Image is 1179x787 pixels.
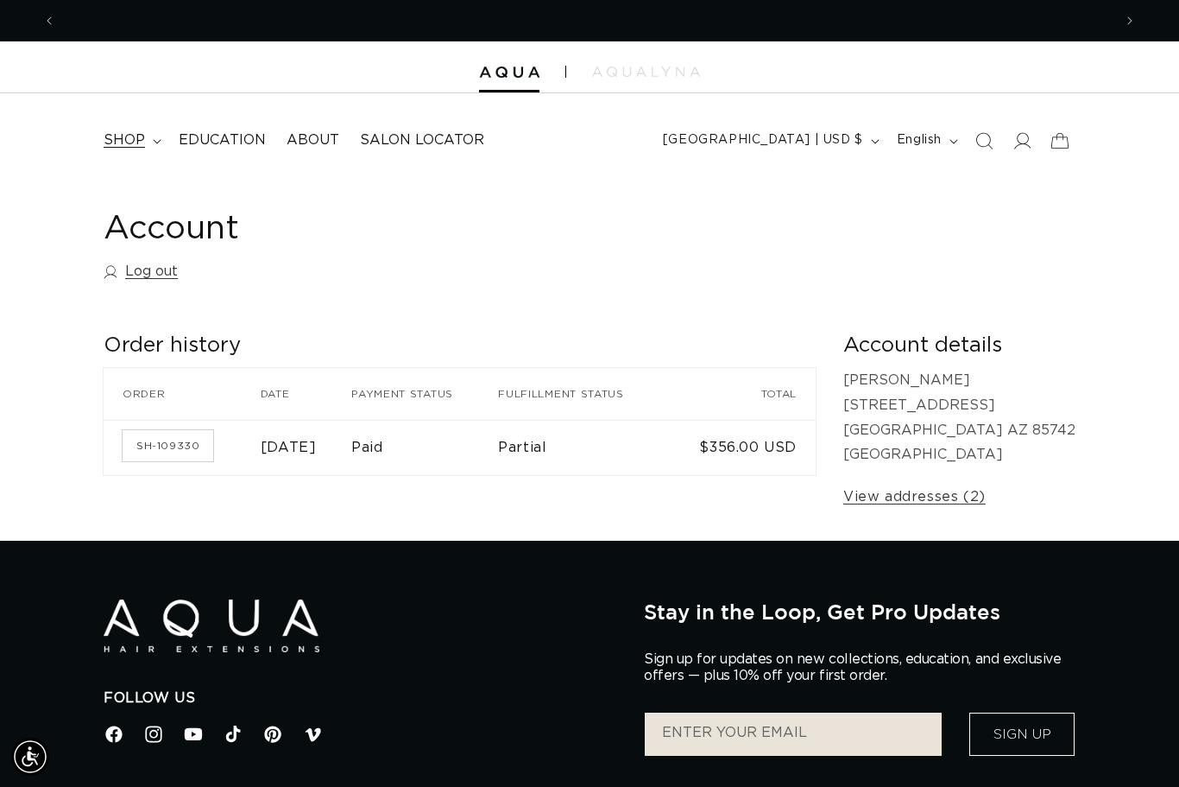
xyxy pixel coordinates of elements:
td: Partial [498,420,674,475]
a: Log out [104,259,178,284]
div: Accessibility Menu [11,738,49,776]
th: Fulfillment status [498,368,674,420]
span: Salon Locator [360,131,484,149]
img: Aqua Hair Extensions [104,600,319,652]
td: $356.00 USD [674,420,816,475]
a: Education [168,121,276,160]
p: Sign up for updates on new collections, education, and exclusive offers — plus 10% off your first... [644,651,1075,684]
span: English [897,131,942,149]
a: About [276,121,350,160]
th: Payment status [351,368,498,420]
span: Education [179,131,266,149]
h2: Account details [843,333,1075,359]
a: Order number SH-109330 [123,430,213,461]
th: Order [104,368,261,420]
img: Aqua Hair Extensions [479,67,539,79]
time: [DATE] [261,441,317,454]
h2: Stay in the Loop, Get Pro Updates [644,600,1075,624]
th: Total [674,368,816,420]
a: Salon Locator [350,121,495,160]
summary: Search [965,122,1003,160]
button: Sign Up [969,713,1075,756]
button: Next announcement [1111,4,1149,37]
h1: Account [104,208,1075,251]
span: shop [104,131,145,149]
p: [PERSON_NAME] [STREET_ADDRESS] [GEOGRAPHIC_DATA] AZ 85742 [GEOGRAPHIC_DATA] [843,368,1075,467]
button: Previous announcement [30,4,68,37]
h2: Follow Us [104,689,618,708]
span: [GEOGRAPHIC_DATA] | USD $ [663,131,863,149]
input: ENTER YOUR EMAIL [645,713,942,756]
th: Date [261,368,351,420]
td: Paid [351,420,498,475]
button: English [886,124,965,157]
summary: shop [93,121,168,160]
h2: Order history [104,333,816,359]
a: View addresses (2) [843,485,986,510]
button: [GEOGRAPHIC_DATA] | USD $ [653,124,886,157]
img: aqualyna.com [592,67,700,77]
span: About [287,131,339,149]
